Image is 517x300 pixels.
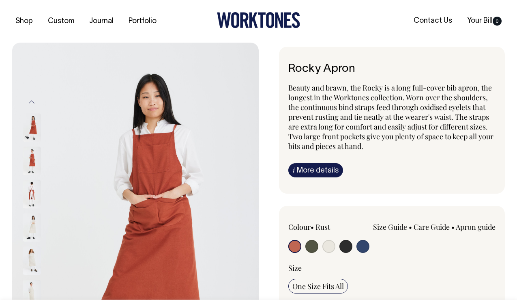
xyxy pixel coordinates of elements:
[26,93,38,111] button: Previous
[311,222,314,232] span: •
[45,15,77,28] a: Custom
[464,14,505,28] a: Your Bill0
[293,166,295,174] span: i
[86,15,117,28] a: Journal
[288,63,496,76] h6: Rocky Apron
[456,222,496,232] a: Apron guide
[23,113,41,142] img: rust
[493,17,502,26] span: 0
[288,163,343,177] a: iMore details
[288,222,371,232] div: Colour
[288,279,348,294] input: One Size Fits All
[23,180,41,208] img: rust
[451,222,455,232] span: •
[288,263,496,273] div: Size
[288,83,493,151] span: Beauty and brawn, the Rocky is a long full-cover bib apron, the longest in the Worktones collecti...
[23,147,41,175] img: rust
[23,246,41,275] img: natural
[12,15,36,28] a: Shop
[414,222,450,232] a: Care Guide
[292,281,344,291] span: One Size Fits All
[373,222,407,232] a: Size Guide
[315,222,330,232] label: Rust
[23,213,41,242] img: natural
[410,14,455,28] a: Contact Us
[125,15,160,28] a: Portfolio
[409,222,412,232] span: •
